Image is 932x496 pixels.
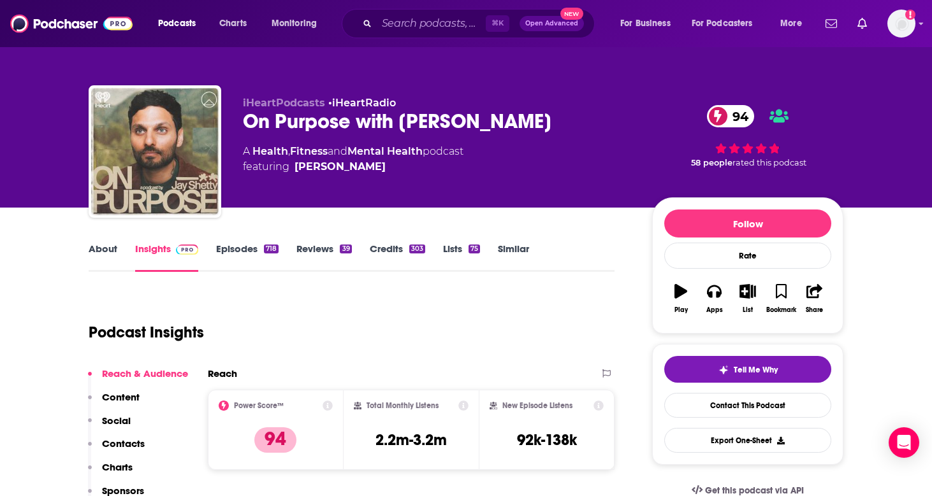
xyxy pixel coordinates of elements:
[296,243,351,272] a: Reviews39
[243,159,463,174] span: featuring
[332,97,396,109] a: iHeartRadio
[10,11,133,36] img: Podchaser - Follow, Share and Rate Podcasts
[887,10,915,38] span: Logged in as awallresonate
[683,13,771,34] button: open menu
[620,15,671,32] span: For Business
[517,430,577,450] h3: 92k-138k
[272,15,317,32] span: Monitoring
[211,13,254,34] a: Charts
[219,15,247,32] span: Charts
[409,244,425,253] div: 303
[887,10,915,38] button: Show profile menu
[290,145,328,157] a: Fitness
[102,391,140,403] p: Content
[734,365,778,375] span: Tell Me Why
[852,13,872,34] a: Show notifications dropdown
[328,145,347,157] span: and
[887,10,915,38] img: User Profile
[743,306,753,314] div: List
[88,437,145,461] button: Contacts
[295,159,386,174] div: [PERSON_NAME]
[288,145,290,157] span: ,
[820,13,842,34] a: Show notifications dropdown
[443,243,480,272] a: Lists75
[102,437,145,450] p: Contacts
[707,105,755,127] a: 94
[520,16,584,31] button: Open AdvancedNew
[611,13,687,34] button: open menu
[370,243,425,272] a: Credits303
[89,323,204,342] h1: Podcast Insights
[88,415,131,438] button: Social
[328,97,396,109] span: •
[377,13,486,34] input: Search podcasts, credits, & more...
[691,158,732,167] span: 58 people
[354,9,607,38] div: Search podcasts, credits, & more...
[780,15,802,32] span: More
[806,306,823,314] div: Share
[905,10,915,20] svg: Add a profile image
[664,209,831,237] button: Follow
[720,105,755,127] span: 94
[664,276,697,322] button: Play
[664,393,831,418] a: Contact This Podcast
[706,306,723,314] div: Apps
[771,13,818,34] button: open menu
[89,243,117,272] a: About
[176,244,198,255] img: Podchaser Pro
[263,13,333,34] button: open menu
[158,15,196,32] span: Podcasts
[486,15,509,32] span: ⌘ K
[674,306,688,314] div: Play
[705,485,804,496] span: Get this podcast via API
[208,367,237,379] h2: Reach
[243,144,463,174] div: A podcast
[731,276,764,322] button: List
[367,401,439,410] h2: Total Monthly Listens
[498,243,529,272] a: Similar
[502,401,572,410] h2: New Episode Listens
[347,145,423,157] a: Mental Health
[264,244,279,253] div: 718
[525,20,578,27] span: Open Advanced
[102,415,131,427] p: Social
[798,276,831,322] button: Share
[216,243,279,272] a: Episodes718
[91,88,219,215] img: On Purpose with Jay Shetty
[664,243,831,269] div: Rate
[469,244,480,253] div: 75
[88,367,188,391] button: Reach & Audience
[149,13,212,34] button: open menu
[889,427,919,458] div: Open Intercom Messenger
[234,401,284,410] h2: Power Score™
[252,145,288,157] a: Health
[692,15,753,32] span: For Podcasters
[718,365,729,375] img: tell me why sparkle
[375,430,447,450] h3: 2.2m-3.2m
[664,428,831,453] button: Export One-Sheet
[88,461,133,485] button: Charts
[102,461,133,473] p: Charts
[697,276,731,322] button: Apps
[243,97,325,109] span: iHeartPodcasts
[340,244,351,253] div: 39
[135,243,198,272] a: InsightsPodchaser Pro
[764,276,797,322] button: Bookmark
[664,356,831,383] button: tell me why sparkleTell Me Why
[254,427,296,453] p: 94
[652,97,843,176] div: 94 58 peoplerated this podcast
[766,306,796,314] div: Bookmark
[560,8,583,20] span: New
[88,391,140,415] button: Content
[732,158,806,167] span: rated this podcast
[102,367,188,379] p: Reach & Audience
